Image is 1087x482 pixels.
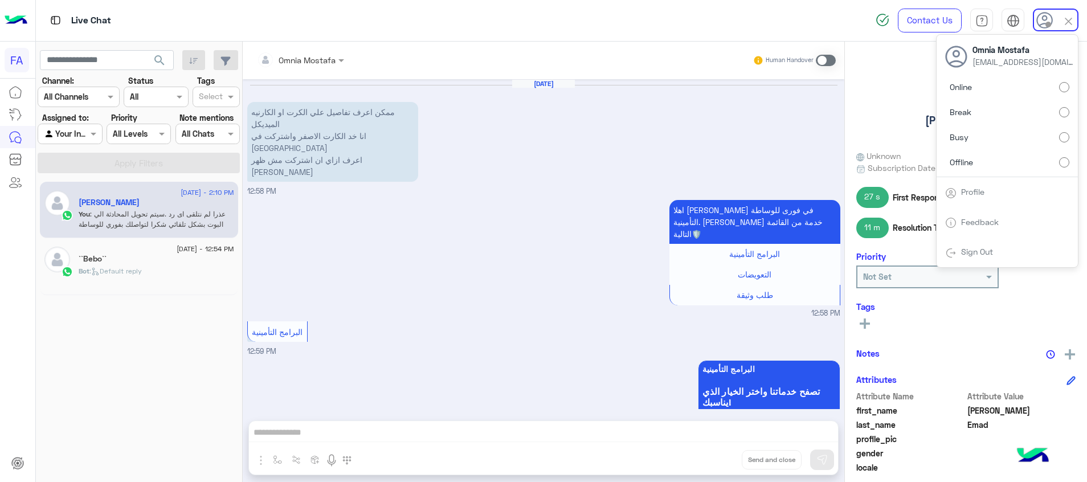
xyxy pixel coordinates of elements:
span: first_name [856,405,965,416]
a: Profile [961,187,984,197]
div: FA [5,48,29,72]
img: hulul-logo.png [1013,436,1053,476]
h5: ``Bebo`` [79,254,107,264]
img: tab [975,14,988,27]
p: Live Chat [71,13,111,28]
span: search [153,54,166,67]
img: Logo [5,9,27,32]
img: WhatsApp [62,266,73,277]
label: Channel: [42,75,74,87]
span: 12:59 PM [247,347,276,356]
img: tab [945,187,957,199]
span: [EMAIL_ADDRESS][DOMAIN_NAME] [972,56,1075,68]
span: You [79,210,90,218]
span: [DATE] - 12:54 PM [177,244,234,254]
span: تصفح خدماتنا واختر الخيار الذي يناسبك! [702,386,836,407]
span: Bot [79,267,89,275]
span: Break [950,106,971,118]
img: add [1065,349,1075,360]
span: null [967,461,1076,473]
label: Status [128,75,153,87]
img: defaultAdmin.png [44,190,70,216]
label: Assigned to: [42,112,89,124]
span: Unknown [856,150,901,162]
button: Send and close [742,450,802,469]
span: 12:58 PM [811,308,840,319]
span: Resolution Time [893,222,951,234]
span: Offline [950,156,973,168]
a: Feedback [961,217,999,227]
h6: Attributes [856,374,897,385]
span: Attribute Value [967,390,1076,402]
a: Sign Out [961,247,993,256]
button: search [146,50,174,75]
span: First Response Time [893,191,967,203]
img: notes [1046,350,1055,359]
span: البرامج التأمينية [252,327,303,337]
span: profile_pic [856,433,965,445]
span: عذرا لم نتلقى اى رد .سيتم تحويل المحادثة الي البوت بشكل تلقائي شكرا لتواصلك بفوري للوساطة التأمينية [79,210,226,239]
span: null [967,447,1076,459]
label: Priority [111,112,137,124]
small: Human Handover [766,56,814,65]
img: defaultAdmin.png [44,247,70,272]
span: Omnia Mostafa [972,44,1075,56]
span: التعويضات [738,269,771,279]
img: close [1062,15,1075,28]
span: [DATE] - 2:10 PM [181,187,234,198]
h6: Priority [856,251,886,262]
span: Emad [967,419,1076,431]
span: last_name [856,419,965,431]
p: 15/9/2025, 12:58 PM [669,200,840,244]
h6: Tags [856,301,1076,312]
input: Online [1059,82,1069,92]
span: Michael [967,405,1076,416]
span: 27 s [856,187,889,207]
input: Busy [1059,132,1069,142]
img: spinner [876,13,889,27]
button: Apply Filters [38,153,240,173]
span: : Default reply [89,267,142,275]
span: Subscription Date : [DATE] [868,162,966,174]
span: locale [856,461,965,473]
span: Busy [950,131,969,143]
span: Attribute Name [856,390,965,402]
p: 15/9/2025, 12:58 PM [247,102,418,182]
h5: [PERSON_NAME] [925,114,1007,127]
img: tab [945,217,957,228]
label: Tags [197,75,215,87]
span: البرامج التأمينية [729,249,780,259]
span: 11 m [856,218,889,238]
input: Offline [1059,157,1069,168]
a: tab [970,9,993,32]
span: البرامج التأمينية [702,365,836,374]
img: tab [945,247,957,259]
img: tab [1007,14,1020,27]
span: 12:58 PM [247,187,276,195]
span: gender [856,447,965,459]
h6: [DATE] [512,80,575,88]
h6: Notes [856,348,880,358]
img: WhatsApp [62,210,73,221]
img: tab [48,13,63,27]
span: طلب وثيقة [737,290,773,300]
h5: Michael Emad [79,198,140,207]
a: Contact Us [898,9,962,32]
span: Online [950,81,972,93]
div: Select [197,90,223,105]
input: Break [1059,107,1069,117]
label: Note mentions [179,112,234,124]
